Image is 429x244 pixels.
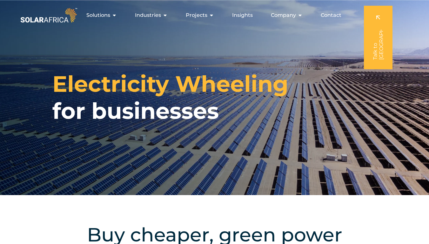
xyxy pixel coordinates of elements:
[232,11,253,19] a: Insights
[78,9,346,22] nav: Menu
[135,11,161,19] span: Industries
[271,11,296,19] span: Company
[186,11,207,19] span: Projects
[52,71,288,98] span: Electricity Wheeling
[52,71,288,125] h1: for businesses
[321,11,341,19] a: Contact
[86,11,110,19] span: Solutions
[78,9,346,22] div: Menu Toggle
